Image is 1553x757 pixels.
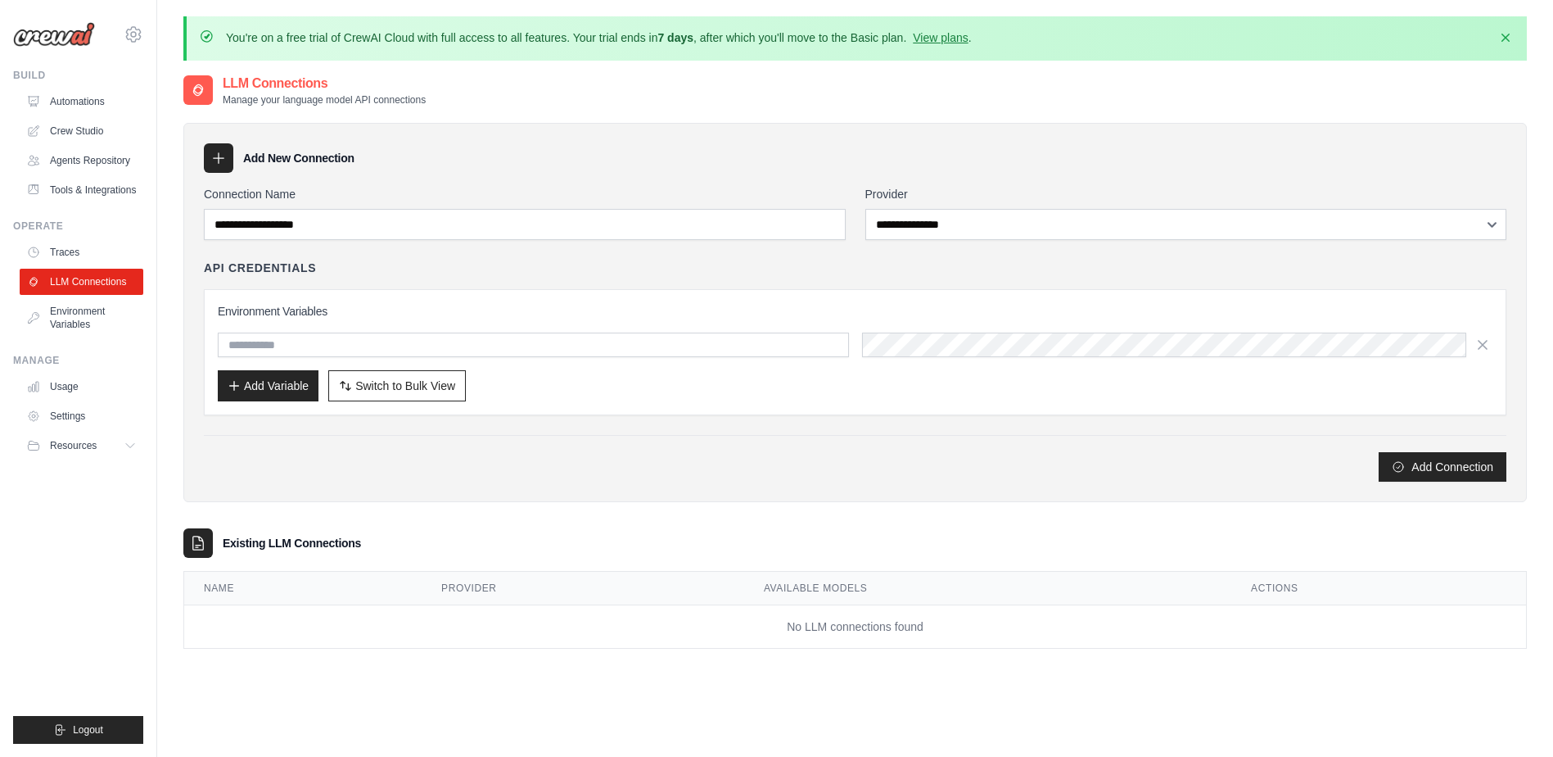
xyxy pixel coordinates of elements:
img: Logo [13,22,95,47]
label: Provider [865,186,1507,202]
button: Add Connection [1379,452,1506,482]
div: Build [13,69,143,82]
button: Resources [20,433,143,459]
a: Crew Studio [20,118,143,144]
a: LLM Connections [20,269,143,295]
th: Provider [422,572,744,605]
span: Logout [73,723,103,737]
label: Connection Name [204,186,846,202]
a: Settings [20,403,143,429]
button: Add Variable [218,370,318,401]
p: You're on a free trial of CrewAI Cloud with full access to all features. Your trial ends in , aft... [226,29,972,46]
th: Available Models [744,572,1231,605]
a: Traces [20,239,143,265]
a: Agents Repository [20,147,143,174]
button: Logout [13,716,143,744]
a: Environment Variables [20,298,143,338]
strong: 7 days [657,31,693,44]
a: Automations [20,88,143,115]
p: Manage your language model API connections [223,93,426,107]
h2: LLM Connections [223,74,426,93]
button: Switch to Bulk View [328,370,466,401]
div: Manage [13,354,143,367]
div: Operate [13,220,143,233]
a: View plans [913,31,968,44]
a: Usage [20,374,143,400]
h3: Existing LLM Connections [223,535,361,551]
th: Name [184,572,422,605]
h3: Environment Variables [218,303,1492,320]
h4: API Credentials [204,260,316,276]
span: Switch to Bulk View [355,378,455,394]
a: Tools & Integrations [20,177,143,203]
h3: Add New Connection [243,150,354,166]
td: No LLM connections found [184,605,1526,649]
th: Actions [1231,572,1526,605]
span: Resources [50,439,97,452]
